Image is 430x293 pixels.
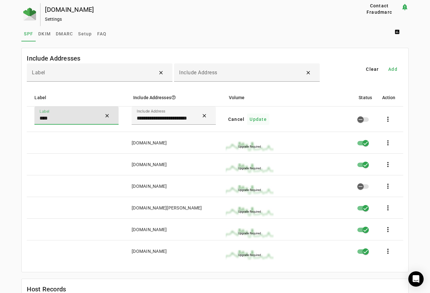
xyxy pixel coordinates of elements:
mat-label: Label [32,70,45,76]
a: FAQ [95,26,109,41]
mat-label: Label [40,109,49,114]
img: upgrade_sparkline.jpg [226,163,273,173]
img: upgrade_sparkline.jpg [226,250,273,260]
button: Update [247,114,269,125]
a: SPF [21,26,36,41]
div: [DOMAIN_NAME] [132,226,167,233]
button: Contact Fraudmarc [358,3,401,15]
button: Clear [362,63,383,75]
img: upgrade_sparkline.jpg [226,207,273,217]
mat-label: Include Address [179,70,217,76]
div: Settings [45,16,337,22]
mat-header-cell: Include Addresses [128,89,224,106]
mat-header-cell: Volume [224,89,354,106]
span: FAQ [97,32,107,36]
div: Open Intercom Messenger [408,271,424,287]
span: Cancel [228,116,245,122]
button: Cancel [226,114,247,125]
mat-card-title: Include Addresses [27,53,80,63]
mat-header-cell: Action [377,89,403,106]
span: Update [250,116,267,122]
button: Clear [98,108,119,123]
mat-header-cell: Status [353,89,377,106]
div: [DOMAIN_NAME] [132,183,167,189]
span: DMARC [56,32,73,36]
span: DKIM [38,32,51,36]
mat-label: Include Address [137,109,165,114]
div: [DOMAIN_NAME] [132,248,167,254]
span: Add [388,66,397,72]
mat-header-cell: Label [27,89,128,106]
img: upgrade_sparkline.jpg [226,185,273,195]
span: Clear [366,66,379,72]
div: [DOMAIN_NAME] [45,6,337,13]
button: Clear [195,108,216,123]
span: Contact Fraudmarc [361,3,398,15]
div: [DOMAIN_NAME] [132,140,167,146]
div: [DOMAIN_NAME] [132,161,167,168]
mat-icon: notification_important [401,3,409,11]
img: upgrade_sparkline.jpg [226,228,273,238]
img: Fraudmarc Logo [23,8,36,20]
button: Add [383,63,403,75]
button: Clear [299,65,320,80]
a: DMARC [53,26,76,41]
fm-list-table: Include Addresses [21,48,408,272]
a: Setup [76,26,94,41]
div: [DOMAIN_NAME][PERSON_NAME] [132,205,202,211]
img: upgrade_sparkline.jpg [226,142,273,152]
span: SPF [24,32,33,36]
i: help_outline [171,95,176,100]
button: Clear [152,65,172,80]
a: DKIM [36,26,53,41]
span: Setup [78,32,92,36]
